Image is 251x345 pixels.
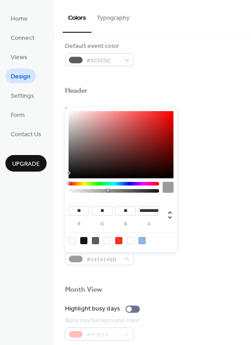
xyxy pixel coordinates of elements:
[5,30,40,45] a: Connect
[65,105,132,115] div: Background color
[5,49,33,64] a: Views
[11,14,28,24] span: Home
[11,72,30,82] span: Design
[5,69,36,83] a: Design
[115,237,122,244] div: rgb(255, 48, 25)
[69,237,76,244] div: rgba(0, 0, 0, 0)
[11,53,27,62] span: Views
[5,155,47,172] button: Upgrade
[5,88,39,103] a: Settings
[69,222,89,227] label: r
[65,304,120,314] div: Highlight busy days
[11,91,34,101] span: Settings
[5,107,30,122] a: Form
[65,285,102,295] div: Month View
[92,222,113,227] label: g
[87,255,120,264] span: #1414146D
[12,160,40,169] span: Upgrade
[65,42,132,51] div: Default event color
[104,237,111,244] div: rgb(255, 255, 255)
[115,222,136,227] label: b
[11,130,41,139] span: Contact Us
[127,237,134,244] div: rgba(255, 203, 5, 0)
[65,316,140,325] div: Busy day background color
[138,222,159,227] label: a
[87,56,120,65] span: #5C5C5C
[5,11,33,26] a: Home
[80,237,87,244] div: rgb(20, 20, 20)
[65,86,88,96] div: Header
[138,237,146,244] div: rgb(139, 184, 232)
[11,34,35,43] span: Connect
[11,111,25,120] span: Form
[92,237,99,244] div: rgb(92, 92, 92)
[5,126,47,141] a: Contact Us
